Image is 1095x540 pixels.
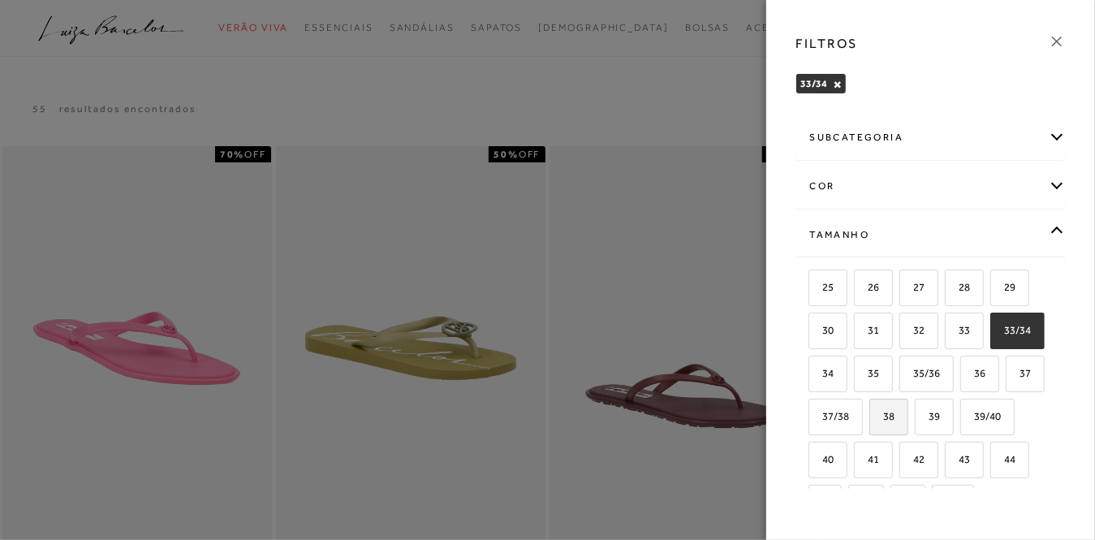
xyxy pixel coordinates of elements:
span: 30 [810,324,834,336]
span: 34 [810,367,834,379]
span: 41 [856,453,879,465]
input: 30 [806,325,822,341]
input: 43 [942,454,959,470]
input: 37 [1003,368,1020,384]
span: 31 [856,324,879,336]
input: 37/38 [806,411,822,427]
span: 39/40 [962,410,1001,422]
div: cor [796,165,1065,208]
input: 42 [897,454,913,470]
input: 39/40 [958,411,974,427]
input: 31 [851,325,868,341]
span: 27 [901,281,925,293]
input: 25 [806,282,822,298]
input: 32 [897,325,913,341]
span: 37/38 [810,410,849,422]
span: 43 [946,453,970,465]
span: 28 [946,281,970,293]
span: 26 [856,281,879,293]
input: 35/36 [897,368,913,384]
span: 35/36 [901,367,940,379]
input: 35 [851,368,868,384]
span: 39 [916,410,940,422]
input: 28 [942,282,959,298]
input: 33 [942,325,959,341]
span: 40 [810,453,834,465]
input: 38 [867,411,883,427]
span: 33/34 [992,324,1031,336]
span: 33 [946,324,970,336]
h3: FILTROS [795,34,858,53]
span: 42 [901,453,925,465]
span: 32 [901,324,925,336]
span: 36 [962,367,985,379]
span: 29 [992,281,1015,293]
input: 29 [988,282,1004,298]
div: Tamanho [796,214,1065,257]
input: 36 [958,368,974,384]
span: 44 [992,453,1015,465]
input: 39 [912,411,929,427]
input: 41 [851,454,868,470]
span: 37 [1007,367,1031,379]
span: 33/34 [800,78,827,89]
input: 40 [806,454,822,470]
input: 34 [806,368,822,384]
input: 27 [897,282,913,298]
span: 25 [810,281,834,293]
div: subcategoria [796,116,1065,159]
input: 26 [851,282,868,298]
span: 35 [856,367,879,379]
input: 44 [988,454,1004,470]
span: 38 [871,410,895,422]
input: 33/34 [988,325,1004,341]
button: 33/34 Close [833,79,842,90]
